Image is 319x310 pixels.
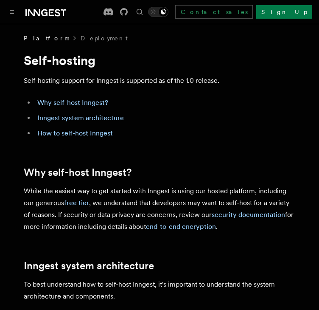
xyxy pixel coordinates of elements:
[256,5,312,19] a: Sign Up
[24,75,295,87] p: Self-hosting support for Inngest is supported as of the 1.0 release.
[37,129,113,137] a: How to self-host Inngest
[24,53,295,68] h1: Self-hosting
[7,7,17,17] button: Toggle navigation
[24,260,154,272] a: Inngest system architecture
[81,34,128,42] a: Deployment
[24,34,69,42] span: Platform
[37,114,124,122] a: Inngest system architecture
[37,99,108,107] a: Why self-host Inngest?
[134,7,145,17] button: Find something...
[24,166,132,178] a: Why self-host Inngest?
[24,185,295,233] p: While the easiest way to get started with Inngest is using our hosted platform, including our gen...
[148,7,168,17] button: Toggle dark mode
[212,211,285,219] a: security documentation
[175,5,253,19] a: Contact sales
[64,199,89,207] a: free tier
[24,279,295,302] p: To best understand how to self-host Inngest, it's important to understand the system architecture...
[146,223,216,231] a: end-to-end encryption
